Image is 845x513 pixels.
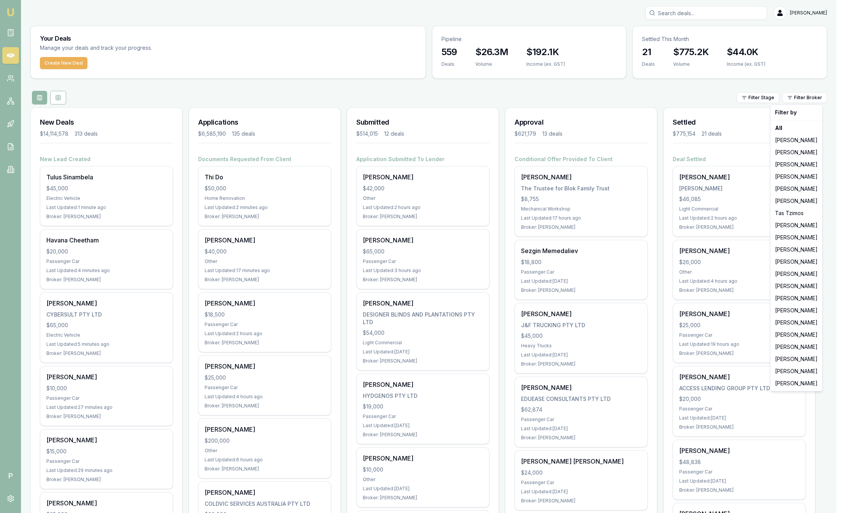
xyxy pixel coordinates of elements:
[772,317,821,329] div: [PERSON_NAME]
[772,365,821,377] div: [PERSON_NAME]
[772,195,821,207] div: [PERSON_NAME]
[772,207,821,219] div: Tas Tzimos
[772,219,821,231] div: [PERSON_NAME]
[772,329,821,341] div: [PERSON_NAME]
[772,158,821,171] div: [PERSON_NAME]
[772,304,821,317] div: [PERSON_NAME]
[772,171,821,183] div: [PERSON_NAME]
[772,353,821,365] div: [PERSON_NAME]
[772,183,821,195] div: [PERSON_NAME]
[772,256,821,268] div: [PERSON_NAME]
[775,124,782,132] strong: All
[772,134,821,146] div: [PERSON_NAME]
[772,377,821,389] div: [PERSON_NAME]
[772,244,821,256] div: [PERSON_NAME]
[772,268,821,280] div: [PERSON_NAME]
[772,106,821,119] div: Filter by
[772,146,821,158] div: [PERSON_NAME]
[772,292,821,304] div: [PERSON_NAME]
[772,231,821,244] div: [PERSON_NAME]
[772,341,821,353] div: [PERSON_NAME]
[772,280,821,292] div: [PERSON_NAME]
